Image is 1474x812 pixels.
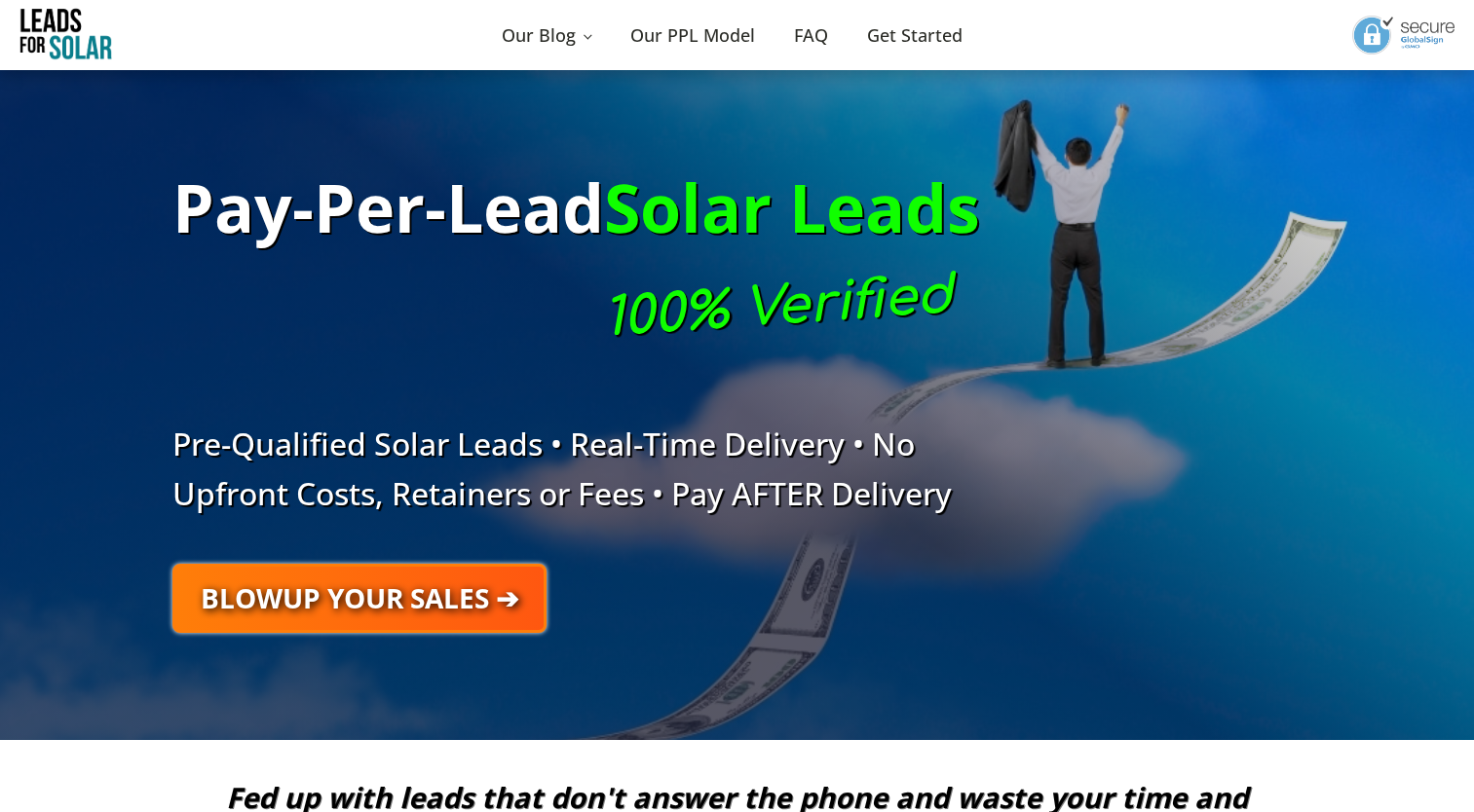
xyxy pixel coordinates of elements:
[604,158,980,257] span: Solar Leads
[172,158,1204,277] h1: Pay-Per-Lead
[775,2,848,69] a: FAQ
[172,380,975,518] h2: Pre-Qualified Solar Leads • Real-Time Delivery • No Upfront Costs, Retainers or Fees • Pay AFTER ...
[611,2,775,69] a: Our PPL Model
[172,564,547,633] a: BLOWUP YOUR SALES ➔
[19,6,112,64] img: Leads For Solar Home Page
[848,2,982,69] a: Get Started
[1352,16,1455,55] img: Leads For Solar Home Page
[482,2,610,69] a: Our Blog
[170,257,964,399] div: 100% Verified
